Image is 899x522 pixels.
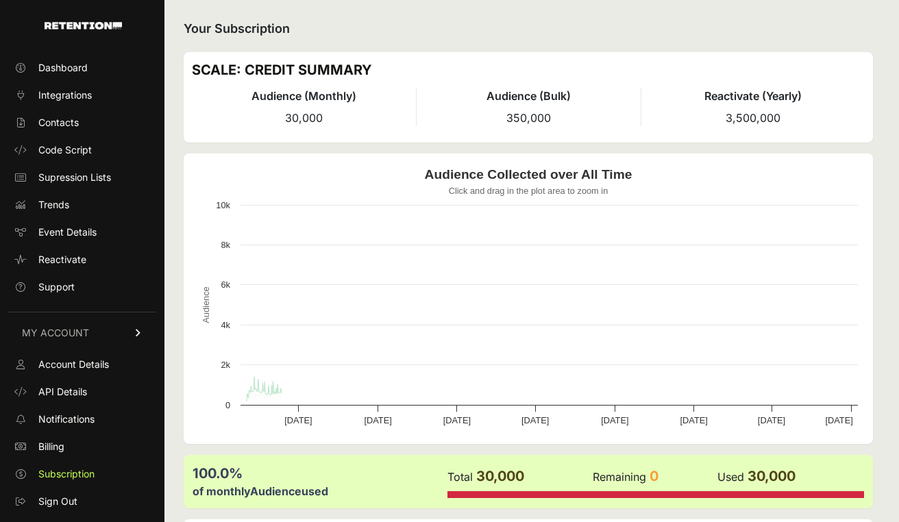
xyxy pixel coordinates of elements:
[192,162,865,436] svg: Audience Collected over All Time
[8,57,156,79] a: Dashboard
[38,253,86,266] span: Reactivate
[506,111,551,125] span: 350,000
[8,381,156,403] a: API Details
[221,360,230,370] text: 2k
[593,470,646,484] label: Remaining
[8,221,156,243] a: Event Details
[8,194,156,216] a: Trends
[8,139,156,161] a: Code Script
[38,440,64,453] span: Billing
[425,167,632,182] text: Audience Collected over All Time
[449,186,608,196] text: Click and drag in the plot area to zoom in
[8,490,156,512] a: Sign Out
[38,116,79,129] span: Contacts
[476,468,524,484] span: 30,000
[193,464,446,483] div: 100.0%
[38,412,95,426] span: Notifications
[8,463,156,485] a: Subscription
[8,112,156,134] a: Contacts
[38,198,69,212] span: Trends
[641,88,865,104] h4: Reactivate (Yearly)
[22,326,89,340] span: MY ACCOUNT
[250,484,301,498] label: Audience
[221,279,230,290] text: 6k
[364,415,391,425] text: [DATE]
[45,22,122,29] img: Retention.com
[650,468,658,484] span: 0
[38,495,77,508] span: Sign Out
[193,483,446,499] div: of monthly used
[38,88,92,102] span: Integrations
[447,470,473,484] label: Total
[443,415,471,425] text: [DATE]
[38,385,87,399] span: API Details
[521,415,549,425] text: [DATE]
[717,470,744,484] label: Used
[285,111,323,125] span: 30,000
[748,468,796,484] span: 30,000
[221,240,230,250] text: 8k
[8,84,156,106] a: Integrations
[680,415,708,425] text: [DATE]
[38,280,75,294] span: Support
[284,415,312,425] text: [DATE]
[601,415,628,425] text: [DATE]
[38,61,88,75] span: Dashboard
[825,415,852,425] text: [DATE]
[8,276,156,298] a: Support
[8,353,156,375] a: Account Details
[38,225,97,239] span: Event Details
[184,19,873,38] h2: Your Subscription
[417,88,640,104] h4: Audience (Bulk)
[225,400,230,410] text: 0
[38,143,92,157] span: Code Script
[726,111,780,125] span: 3,500,000
[758,415,785,425] text: [DATE]
[38,171,111,184] span: Supression Lists
[201,286,211,323] text: Audience
[38,358,109,371] span: Account Details
[8,408,156,430] a: Notifications
[221,320,230,330] text: 4k
[192,60,865,79] h3: SCALE: CREDIT SUMMARY
[192,88,416,104] h4: Audience (Monthly)
[8,312,156,353] a: MY ACCOUNT
[8,166,156,188] a: Supression Lists
[8,436,156,458] a: Billing
[38,467,95,481] span: Subscription
[216,200,230,210] text: 10k
[8,249,156,271] a: Reactivate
